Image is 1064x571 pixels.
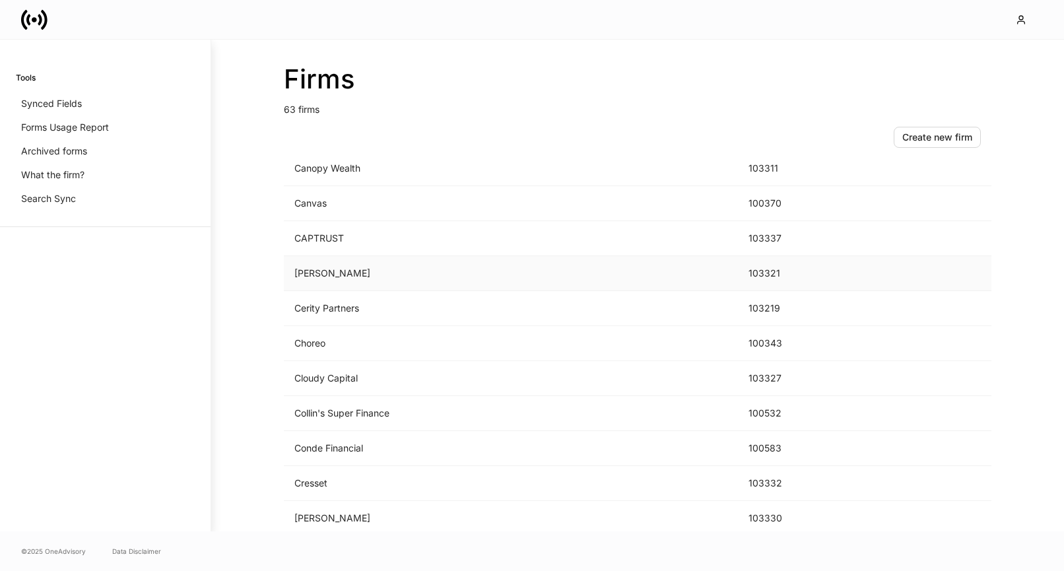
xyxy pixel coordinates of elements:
td: CAPTRUST [284,221,738,256]
td: Cresset [284,466,738,501]
td: 103321 [738,256,838,291]
td: 100583 [738,431,838,466]
a: Search Sync [16,187,195,211]
td: Collin's Super Finance [284,396,738,431]
a: Data Disclaimer [112,546,161,556]
td: 103337 [738,221,838,256]
a: Synced Fields [16,92,195,116]
td: 103219 [738,291,838,326]
p: Search Sync [21,192,76,205]
td: 103330 [738,501,838,536]
a: Archived forms [16,139,195,163]
span: © 2025 OneAdvisory [21,546,86,556]
td: 100370 [738,186,838,221]
p: Archived forms [21,145,87,158]
td: Canopy Wealth [284,151,738,186]
td: Cerity Partners [284,291,738,326]
p: Forms Usage Report [21,121,109,134]
h2: Firms [284,63,991,95]
td: 103332 [738,466,838,501]
td: Conde Financial [284,431,738,466]
p: What the firm? [21,168,84,182]
td: [PERSON_NAME] [284,501,738,536]
h6: Tools [16,71,36,84]
td: Choreo [284,326,738,361]
td: 103327 [738,361,838,396]
td: 103311 [738,151,838,186]
p: 63 firms [284,95,991,116]
td: Canvas [284,186,738,221]
p: Synced Fields [21,97,82,110]
button: Create new firm [894,127,981,148]
div: Create new firm [902,131,972,144]
a: What the firm? [16,163,195,187]
td: Cloudy Capital [284,361,738,396]
td: 100532 [738,396,838,431]
a: Forms Usage Report [16,116,195,139]
td: [PERSON_NAME] [284,256,738,291]
td: 100343 [738,326,838,361]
